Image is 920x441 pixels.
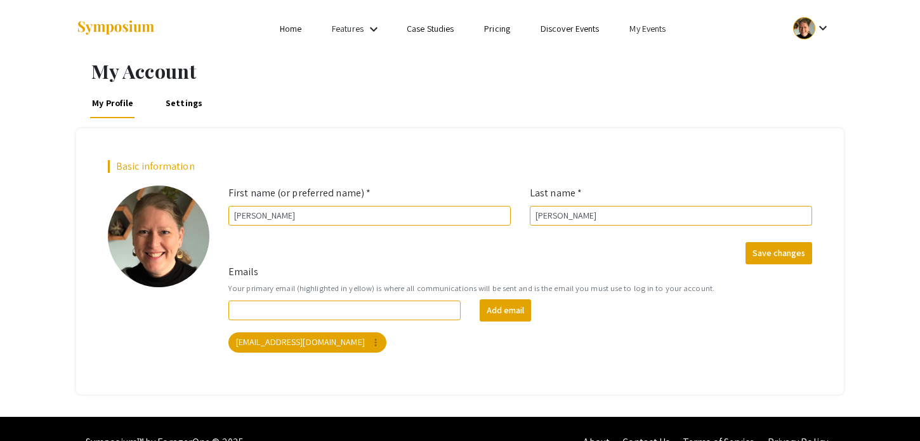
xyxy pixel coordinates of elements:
label: First name (or preferred name) * [228,186,371,201]
button: Expand account dropdown [780,14,844,43]
img: Symposium by ForagerOne [76,20,155,37]
h2: Basic information [108,160,812,172]
a: My Events [629,23,666,34]
a: Discover Events [541,23,600,34]
mat-chip-list: Your emails [228,330,812,355]
mat-icon: Expand account dropdown [815,20,831,36]
a: My Profile [90,88,136,118]
label: Last name * [530,186,582,201]
button: Save changes [746,242,812,264]
a: Settings [164,88,205,118]
a: Home [280,23,301,34]
a: Features [332,23,364,34]
small: Your primary email (highlighted in yellow) is where all communications will be sent and is the em... [228,282,812,294]
label: Emails [228,264,259,280]
app-email-chip: Your primary email [226,330,389,355]
a: Pricing [484,23,510,34]
mat-icon: more_vert [370,337,381,348]
h1: My Account [91,60,844,83]
button: Add email [480,299,531,322]
mat-icon: Expand Features list [366,22,381,37]
mat-chip: [EMAIL_ADDRESS][DOMAIN_NAME] [228,332,386,353]
a: Case Studies [407,23,454,34]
